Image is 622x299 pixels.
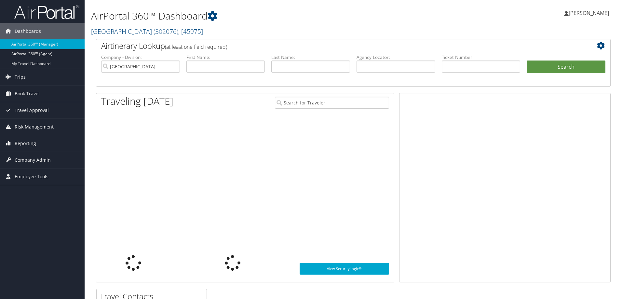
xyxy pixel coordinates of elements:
[101,40,562,51] h2: Airtinerary Lookup
[178,27,203,36] span: , [ 45975 ]
[91,27,203,36] a: [GEOGRAPHIC_DATA]
[15,86,40,102] span: Book Travel
[527,61,605,74] button: Search
[165,43,227,50] span: (at least one field required)
[569,9,609,17] span: [PERSON_NAME]
[15,23,41,39] span: Dashboards
[14,4,79,20] img: airportal-logo.png
[15,119,54,135] span: Risk Management
[101,54,180,61] label: Company - Division:
[91,9,441,23] h1: AirPortal 360™ Dashboard
[186,54,265,61] label: First Name:
[442,54,521,61] label: Ticket Number:
[15,135,36,152] span: Reporting
[101,94,173,108] h1: Traveling [DATE]
[300,263,389,275] a: View SecurityLogic®
[271,54,350,61] label: Last Name:
[15,69,26,85] span: Trips
[15,152,51,168] span: Company Admin
[357,54,435,61] label: Agency Locator:
[154,27,178,36] span: ( 302076 )
[15,102,49,118] span: Travel Approval
[275,97,389,109] input: Search for Traveler
[15,169,48,185] span: Employee Tools
[564,3,615,23] a: [PERSON_NAME]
